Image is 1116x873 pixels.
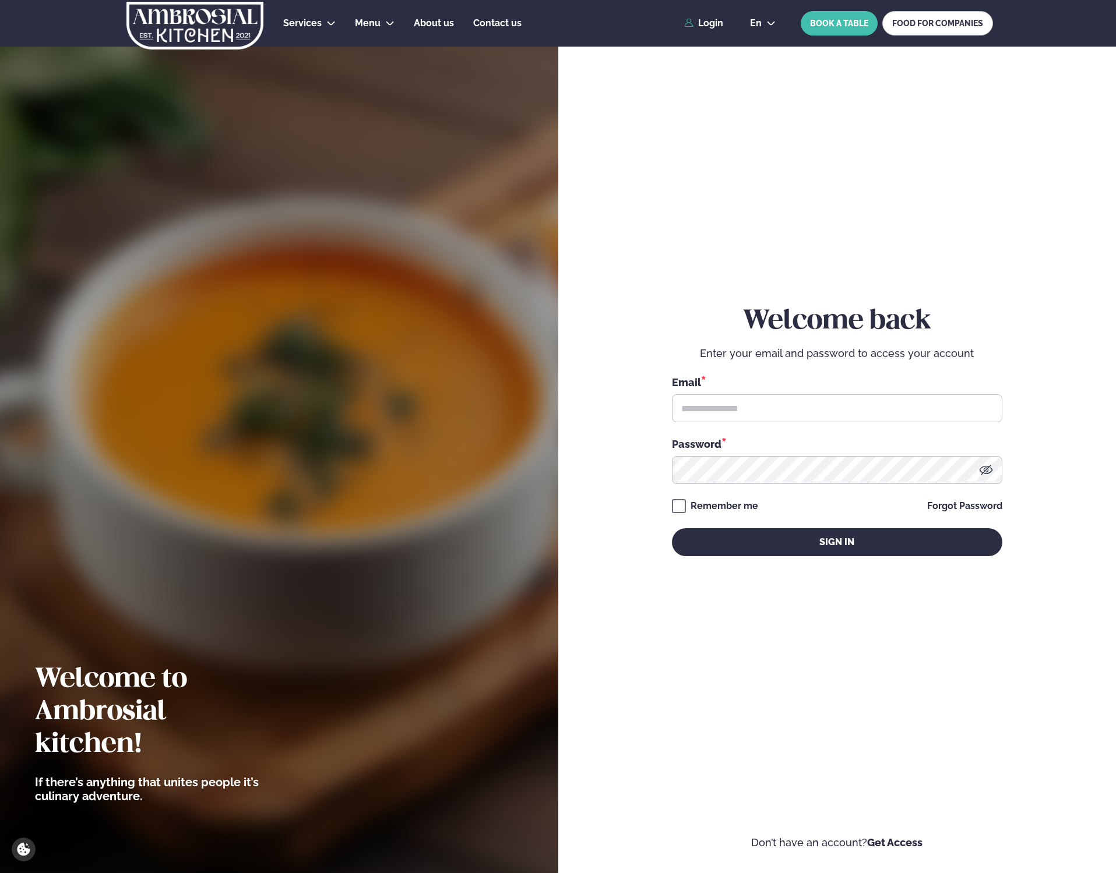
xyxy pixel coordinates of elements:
a: Services [283,16,322,30]
div: Email [672,374,1002,390]
span: en [750,19,762,28]
button: Sign in [672,528,1002,556]
h2: Welcome to Ambrosial kitchen! [35,663,277,761]
a: Menu [355,16,381,30]
a: About us [414,16,454,30]
span: Contact us [473,17,522,29]
img: logo [125,2,265,50]
a: Forgot Password [927,501,1002,511]
a: Get Access [867,836,923,849]
button: en [741,19,785,28]
span: About us [414,17,454,29]
a: Contact us [473,16,522,30]
p: Don’t have an account? [593,836,1082,850]
span: Services [283,17,322,29]
a: FOOD FOR COMPANIES [882,11,993,36]
p: If there’s anything that unites people it’s culinary adventure. [35,775,277,803]
a: Login [684,18,723,29]
div: Password [672,436,1002,451]
a: Cookie settings [12,837,36,861]
p: Enter your email and password to access your account [672,347,1002,360]
h2: Welcome back [672,305,1002,338]
button: BOOK A TABLE [801,11,878,36]
span: Menu [355,17,381,29]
